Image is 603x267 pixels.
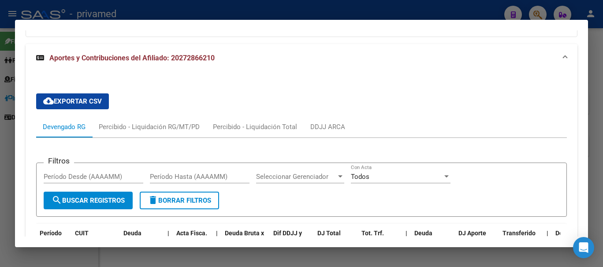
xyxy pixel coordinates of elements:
datatable-header-cell: Deuda Bruta x ARCA [221,224,270,263]
button: Buscar Registros [44,192,133,209]
mat-icon: cloud_download [43,96,54,106]
span: Borrar Filtros [148,197,211,204]
span: Transferido Aporte [502,230,536,247]
span: Acta Fisca. [176,230,207,237]
span: Período [40,230,62,237]
span: CUIT [75,230,89,237]
span: DJ Total [317,230,341,237]
datatable-header-cell: | [212,224,221,263]
span: Dif DDJJ y Trf. [273,230,302,247]
span: DJ Aporte Total [458,230,486,247]
span: Buscar Registros [52,197,125,204]
span: Deuda Aporte [414,230,433,247]
div: DDJJ ARCA [310,122,345,132]
datatable-header-cell: Transferido Aporte [499,224,543,263]
datatable-header-cell: Dif DDJJ y Trf. [270,224,314,263]
datatable-header-cell: Período [36,224,71,263]
mat-expansion-panel-header: Aportes y Contribuciones del Afiliado: 20272866210 [26,44,577,72]
mat-icon: search [52,195,62,205]
mat-icon: delete [148,195,158,205]
h3: Filtros [44,156,74,166]
datatable-header-cell: DJ Aporte Total [455,224,499,263]
div: Open Intercom Messenger [573,237,594,258]
datatable-header-cell: Acta Fisca. [173,224,212,263]
span: | [216,230,218,237]
datatable-header-cell: DJ Total [314,224,358,263]
span: | [547,230,548,237]
div: Percibido - Liquidación RG/MT/PD [99,122,200,132]
datatable-header-cell: Deuda Contr. [552,224,596,263]
span: Aportes y Contribuciones del Afiliado: 20272866210 [49,54,215,62]
div: Percibido - Liquidación Total [213,122,297,132]
datatable-header-cell: | [402,224,411,263]
datatable-header-cell: CUIT [71,224,120,263]
datatable-header-cell: | [164,224,173,263]
datatable-header-cell: | [543,224,552,263]
span: Seleccionar Gerenciador [256,173,336,181]
span: Deuda [123,230,141,237]
datatable-header-cell: Deuda [120,224,164,263]
span: Exportar CSV [43,97,102,105]
div: Devengado RG [43,122,86,132]
span: | [167,230,169,237]
span: Tot. Trf. [GEOGRAPHIC_DATA] [361,230,421,247]
span: | [406,230,407,237]
span: Deuda Bruta x ARCA [225,230,264,247]
span: Todos [351,173,369,181]
span: Deuda Contr. [555,230,592,237]
button: Borrar Filtros [140,192,219,209]
datatable-header-cell: Tot. Trf. Bruto [358,224,402,263]
button: Exportar CSV [36,93,109,109]
datatable-header-cell: Deuda Aporte [411,224,455,263]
